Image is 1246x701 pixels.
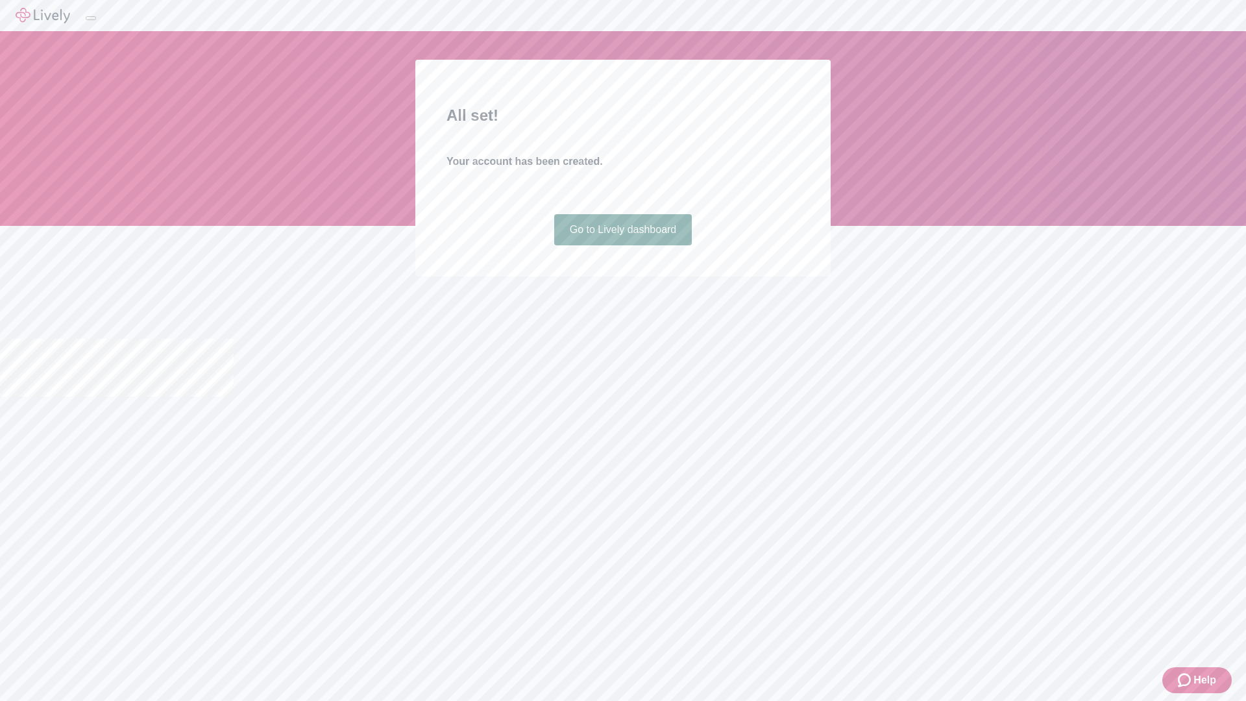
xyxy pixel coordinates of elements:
[446,154,800,169] h4: Your account has been created.
[1162,667,1232,693] button: Zendesk support iconHelp
[554,214,692,245] a: Go to Lively dashboard
[86,16,96,20] button: Log out
[1178,672,1193,688] svg: Zendesk support icon
[1193,672,1216,688] span: Help
[446,104,800,127] h2: All set!
[16,8,70,23] img: Lively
